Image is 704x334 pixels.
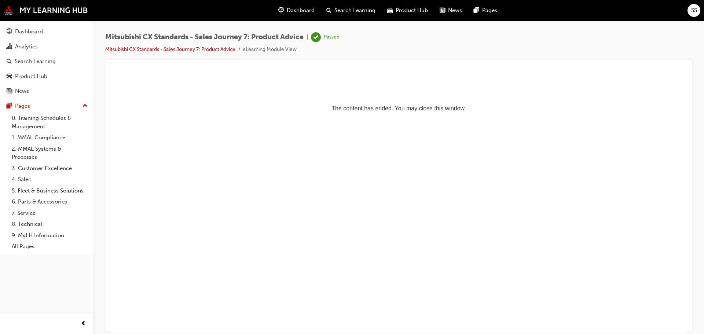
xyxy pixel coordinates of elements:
span: pages-icon [474,6,479,15]
span: search-icon [326,6,331,15]
a: News [3,84,91,98]
span: learningRecordVerb_PASS-icon [311,32,321,42]
a: 6. Parts & Accessories [9,196,91,208]
span: up-icon [82,101,88,111]
a: 7. Service [9,208,91,219]
span: | [307,33,308,41]
span: SS [691,6,697,15]
a: Product Hub [3,70,91,83]
span: guage-icon [7,29,12,35]
a: 8. Technical [9,219,91,230]
a: 9. MyLH Information [9,230,91,241]
a: pages-iconPages [468,3,503,18]
span: car-icon [387,6,393,15]
span: search-icon [7,58,12,65]
li: eLearning Module View [243,45,297,54]
a: 4. Sales [9,174,91,185]
div: Dashboard [15,27,43,36]
img: mmal [4,5,88,15]
a: Dashboard [3,25,91,38]
button: SS [687,4,700,17]
span: Product Hub [396,6,428,15]
span: chart-icon [7,44,12,50]
a: news-iconNews [434,3,468,18]
div: Passed [324,34,340,41]
a: guage-iconDashboard [272,3,320,18]
a: 2. MMAL Systems & Processes [9,143,91,163]
a: search-iconSearch Learning [320,3,381,18]
p: The content has ended. You may close this window. [3,6,572,39]
a: Analytics [3,40,91,54]
button: Pages [3,99,91,113]
a: 0. Training Schedules & Management [9,113,91,132]
a: All Pages [9,241,91,252]
span: Mitsubishi CX Standards - Sales Journey 7: Product Advice [105,33,304,41]
span: Pages [482,6,497,15]
div: Analytics [15,43,38,51]
a: Search Learning [3,55,91,68]
a: Mitsubishi CX Standards - Sales Journey 7: Product Advice [105,46,235,52]
div: Product Hub [15,72,47,81]
span: Dashboard [287,6,315,15]
span: guage-icon [278,6,284,15]
a: car-iconProduct Hub [381,3,434,18]
div: Search Learning [15,57,56,66]
span: prev-icon [81,319,86,329]
a: 1. MMAL Compliance [9,132,91,143]
div: News [15,87,29,95]
a: 3. Customer Excellence [9,163,91,174]
button: DashboardAnalyticsSearch LearningProduct HubNews [3,23,91,99]
span: Search Learning [334,6,375,15]
span: pages-icon [7,103,12,110]
div: Pages [15,102,30,110]
span: news-icon [440,6,445,15]
span: News [448,6,462,15]
a: 5. Fleet & Business Solutions [9,185,91,197]
span: news-icon [7,88,12,95]
span: car-icon [7,73,12,80]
